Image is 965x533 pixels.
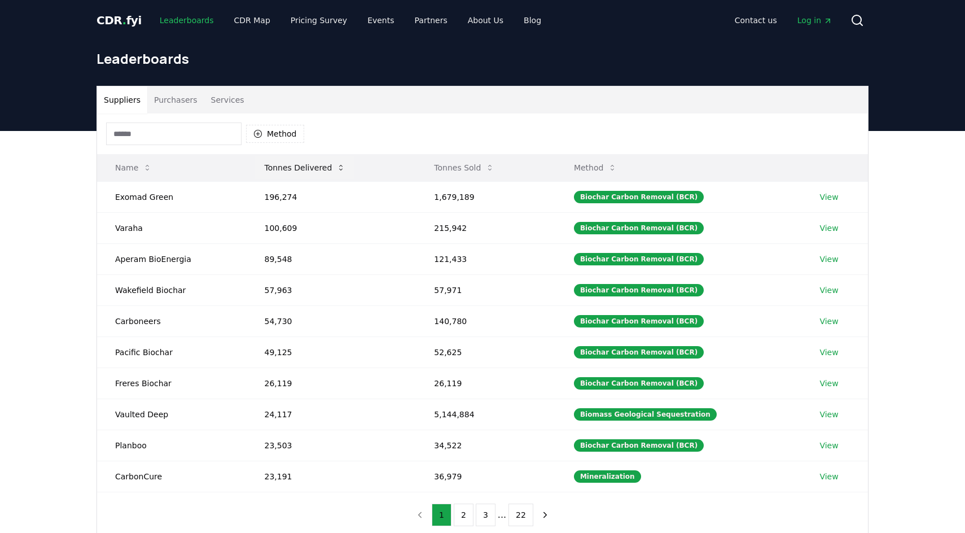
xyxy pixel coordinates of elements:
[819,285,838,296] a: View
[416,212,556,243] td: 215,942
[246,430,416,461] td: 23,503
[416,368,556,399] td: 26,119
[97,86,147,113] button: Suppliers
[204,86,251,113] button: Services
[574,439,704,452] div: Biochar Carbon Removal (BCR)
[151,10,223,30] a: Leaderboards
[432,504,451,526] button: 1
[97,12,142,28] a: CDR.fyi
[246,243,416,274] td: 89,548
[565,156,626,179] button: Method
[797,15,832,26] span: Log in
[416,461,556,492] td: 36,979
[819,347,838,358] a: View
[97,274,246,305] td: Wakefield Biochar
[819,222,838,234] a: View
[574,191,704,203] div: Biochar Carbon Removal (BCR)
[536,504,555,526] button: next page
[416,181,556,212] td: 1,679,189
[97,337,246,368] td: Pacific Biochar
[246,337,416,368] td: 49,125
[574,470,641,483] div: Mineralization
[97,243,246,274] td: Aperam BioEnergia
[416,243,556,274] td: 121,433
[574,377,704,390] div: Biochar Carbon Removal (BCR)
[416,274,556,305] td: 57,971
[246,305,416,337] td: 54,730
[508,504,533,526] button: 22
[515,10,550,30] a: Blog
[819,440,838,451] a: View
[246,461,416,492] td: 23,191
[97,461,246,492] td: CarbonCure
[574,253,704,265] div: Biochar Carbon Removal (BCR)
[819,254,838,265] a: View
[726,10,841,30] nav: Main
[819,316,838,327] a: View
[246,368,416,399] td: 26,119
[819,471,838,482] a: View
[97,212,246,243] td: Varaha
[151,10,550,30] nav: Main
[726,10,786,30] a: Contact us
[97,50,869,68] h1: Leaderboards
[246,181,416,212] td: 196,274
[97,305,246,337] td: Carboneers
[246,274,416,305] td: 57,963
[97,399,246,430] td: Vaulted Deep
[425,156,503,179] button: Tonnes Sold
[225,10,279,30] a: CDR Map
[106,156,161,179] button: Name
[246,399,416,430] td: 24,117
[476,504,495,526] button: 3
[574,284,704,296] div: Biochar Carbon Removal (BCR)
[574,408,717,421] div: Biomass Geological Sequestration
[416,337,556,368] td: 52,625
[819,378,838,389] a: View
[819,191,838,203] a: View
[147,86,204,113] button: Purchasers
[574,222,704,234] div: Biochar Carbon Removal (BCR)
[788,10,841,30] a: Log in
[416,430,556,461] td: 34,522
[819,409,838,420] a: View
[246,125,304,143] button: Method
[358,10,403,30] a: Events
[97,368,246,399] td: Freres Biochar
[416,399,556,430] td: 5,144,884
[97,14,142,27] span: CDR fyi
[97,181,246,212] td: Exomad Green
[122,14,126,27] span: .
[459,10,512,30] a: About Us
[97,430,246,461] td: Planboo
[255,156,354,179] button: Tonnes Delivered
[416,305,556,337] td: 140,780
[282,10,356,30] a: Pricing Survey
[454,504,473,526] button: 2
[574,346,704,359] div: Biochar Carbon Removal (BCR)
[498,508,506,522] li: ...
[574,315,704,327] div: Biochar Carbon Removal (BCR)
[246,212,416,243] td: 100,609
[406,10,457,30] a: Partners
